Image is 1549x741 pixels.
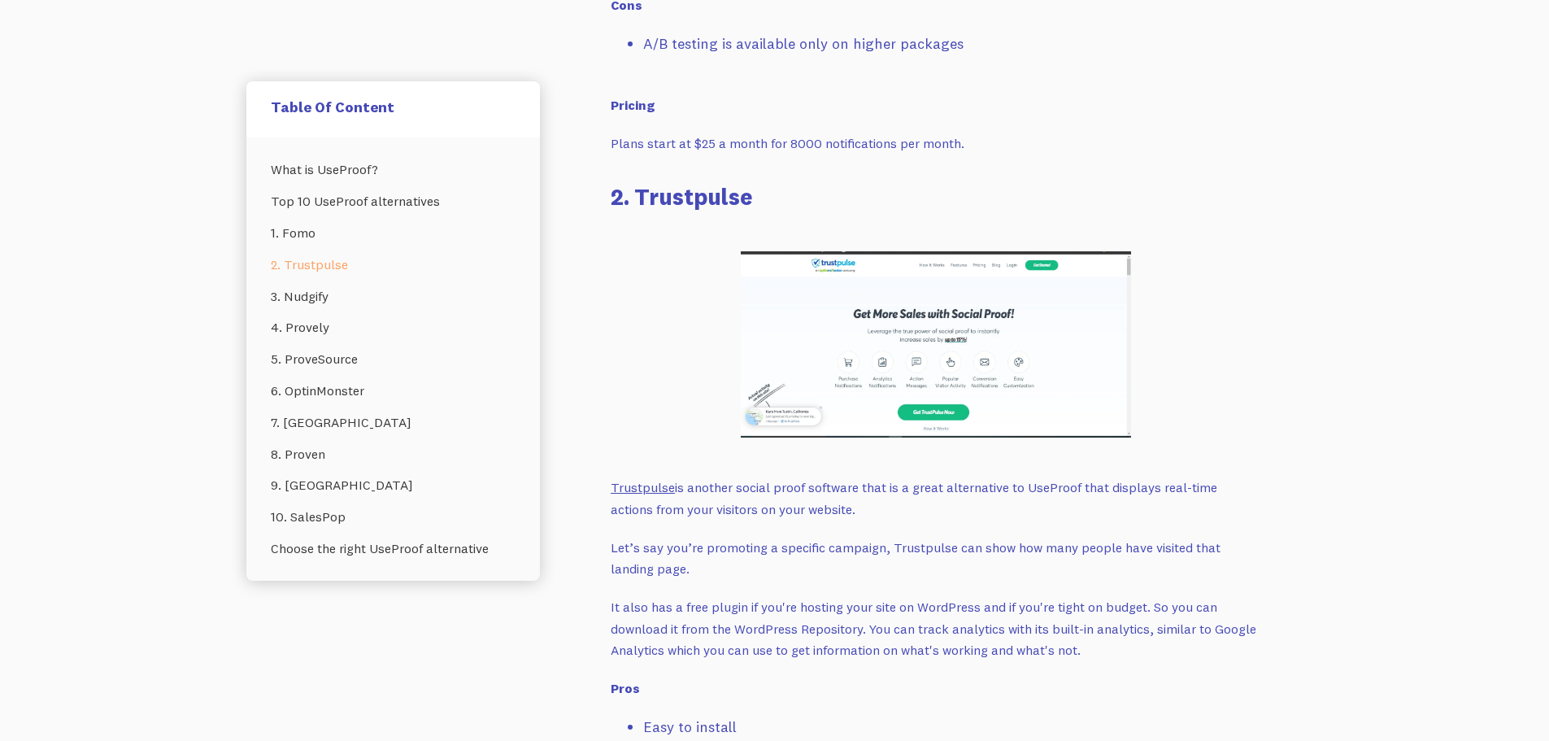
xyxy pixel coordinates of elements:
p: Let’s say you’re promoting a specific campaign, Trustpulse can show how many people have visited ... [611,537,1261,580]
a: Trustpulse [611,479,675,495]
a: 7. [GEOGRAPHIC_DATA] [271,407,516,438]
a: Choose the right UseProof alternative [271,533,516,564]
a: 6. OptinMonster [271,375,516,407]
p: It also has a free plugin if you're hosting your site on WordPress and if you're tight on budget.... [611,596,1261,661]
h5: Table Of Content [271,98,516,116]
a: 3. Nudgify [271,281,516,312]
a: Top 10 UseProof alternatives [271,185,516,217]
strong: Pros [611,680,640,696]
li: A/B testing is available only on higher packages [643,33,1261,56]
p: is another social proof software that is a great alternative to UseProof that displays real-time ... [611,477,1261,520]
a: 1. Fomo [271,217,516,249]
a: 4. Provely [271,312,516,343]
a: 2. Trustpulse [271,249,516,281]
h3: 2. Trustpulse [611,181,1261,212]
a: 9. [GEOGRAPHIC_DATA] [271,469,516,501]
li: Easy to install [643,716,1261,739]
p: Plans start at $25 a month for 8000 notifications per month. [611,133,1261,155]
a: 5. ProveSource [271,343,516,375]
a: What is UseProof? [271,154,516,185]
strong: Pricing [611,97,655,113]
img: Trustpulse social proof [741,251,1131,438]
a: 10. SalesPop [271,501,516,533]
a: 8. Proven [271,438,516,470]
